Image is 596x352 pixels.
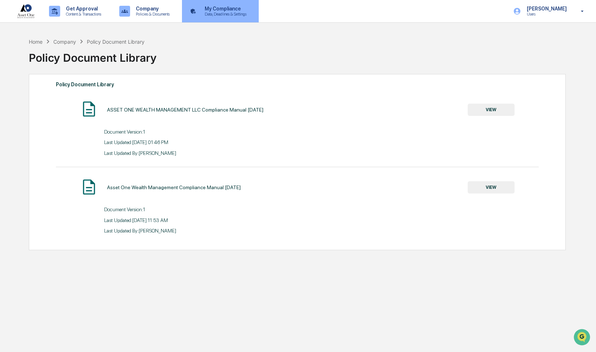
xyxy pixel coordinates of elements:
button: VIEW [468,181,515,194]
p: Get Approval [60,6,105,12]
img: logo [17,4,35,18]
div: Home [29,39,43,45]
div: Document Version: 1 [104,207,297,212]
p: Company [130,6,173,12]
span: Pylon [72,122,87,127]
div: Last Updated: [DATE] 11:53 AM [104,217,297,223]
p: Users [521,12,570,17]
div: Policy Document Library [56,80,539,89]
div: Policy Document Library [29,45,565,64]
div: ASSET ONE WEALTH MANAGEMENT LLC Compliance Manual [DATE] [107,107,263,113]
span: Attestations [59,91,89,98]
div: Policy Document Library [87,39,144,45]
button: VIEW [468,104,515,116]
div: 🗄️ [52,91,58,97]
p: Content & Transactions [60,12,105,17]
div: Last Updated By: [PERSON_NAME] [104,228,297,234]
div: Start new chat [25,55,118,62]
p: Data, Deadlines & Settings [199,12,250,17]
iframe: Open customer support [573,328,592,348]
div: Last Updated By: [PERSON_NAME] [104,150,297,156]
img: Document Icon [80,100,98,118]
div: Document Version: 1 [104,129,297,135]
p: How can we help? [7,15,131,26]
a: 🔎Data Lookup [4,101,48,114]
img: 1746055101610-c473b297-6a78-478c-a979-82029cc54cd1 [7,55,20,68]
span: Preclearance [14,91,46,98]
button: Start new chat [123,57,131,66]
p: Policies & Documents [130,12,173,17]
div: Company [53,39,76,45]
p: [PERSON_NAME] [521,6,570,12]
img: Document Icon [80,178,98,196]
a: 🗄️Attestations [49,88,92,101]
div: Last Updated: [DATE] 01:46 PM [104,139,297,145]
div: We're offline, we'll be back soon [25,62,94,68]
div: Asset One Wealth Management Compliance Manual [DATE] [107,184,241,190]
a: 🖐️Preclearance [4,88,49,101]
div: 🖐️ [7,91,13,97]
span: Data Lookup [14,104,45,112]
a: Powered byPylon [51,122,87,127]
p: My Compliance [199,6,250,12]
div: 🔎 [7,105,13,111]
